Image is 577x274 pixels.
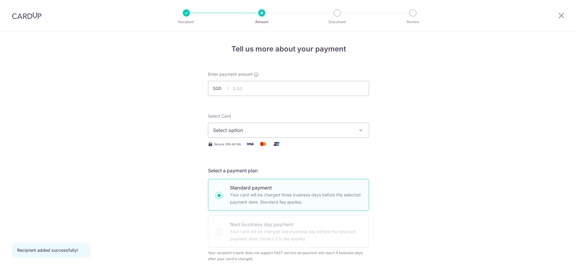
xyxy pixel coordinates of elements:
[244,140,256,148] img: Visa
[240,19,284,25] p: Amount
[17,247,84,253] div: Recipient added successfully!
[257,140,269,148] img: Mastercard
[214,142,242,146] span: Secure 256-bit SSL
[12,12,41,19] img: CardUp
[208,81,369,96] input: 0.00
[164,19,209,25] p: Recipient
[230,191,362,206] p: Your card will be charged three business days before the selected payment date. Standard fee appl...
[208,167,369,174] h5: Select a payment plan
[230,184,362,191] p: Standard payment
[208,250,369,262] div: Your recipient's bank does not support FAST service so payment will reach 4 business days after y...
[208,44,369,54] h4: Tell us more about your payment
[208,113,231,119] span: translation missing: en.payables.payment_networks.credit_card.summary.labels.select_card
[315,19,359,25] p: Document
[213,127,353,134] span: Select option
[208,123,369,138] button: Select option
[391,19,435,25] p: Review
[213,85,228,91] span: SGD
[539,256,571,271] iframe: Opens a widget where you can find more information
[208,71,253,77] span: Enter payment amount
[270,140,282,148] img: Union Pay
